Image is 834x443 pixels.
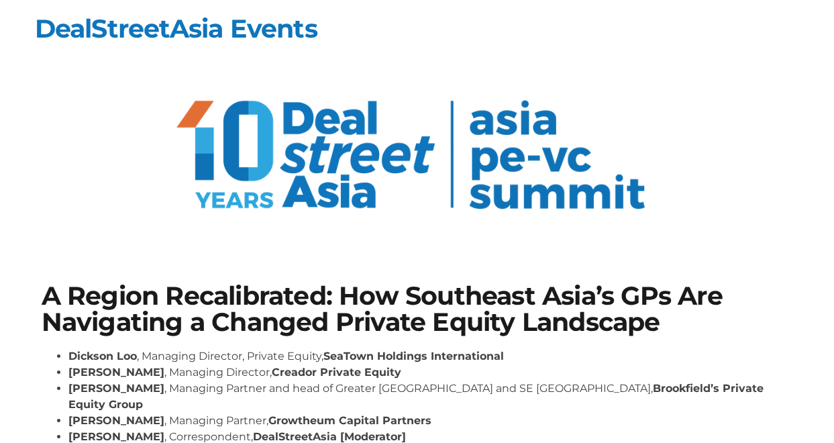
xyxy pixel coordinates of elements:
strong: [PERSON_NAME] [68,414,164,427]
h1: A Region Recalibrated: How Southeast Asia’s GPs Are Navigating a Changed Private Equity Landscape [42,283,793,335]
strong: [PERSON_NAME] [68,430,164,443]
strong: Dickson Loo [68,350,137,362]
strong: SeaTown Holdings International [323,350,504,362]
strong: [PERSON_NAME] [68,382,164,395]
li: , Managing Partner, [68,413,793,429]
li: , Managing Partner and head of Greater [GEOGRAPHIC_DATA] and SE [GEOGRAPHIC_DATA], [68,381,793,413]
strong: Creador Private Equity [272,366,401,379]
strong: [PERSON_NAME] [68,366,164,379]
li: , Managing Director, [68,364,793,381]
strong: DealStreetAsia [Moderator] [253,430,406,443]
a: DealStreetAsia Events [35,13,317,44]
li: , Managing Director, Private Equity, [68,348,793,364]
strong: Growtheum Capital Partners [268,414,431,427]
